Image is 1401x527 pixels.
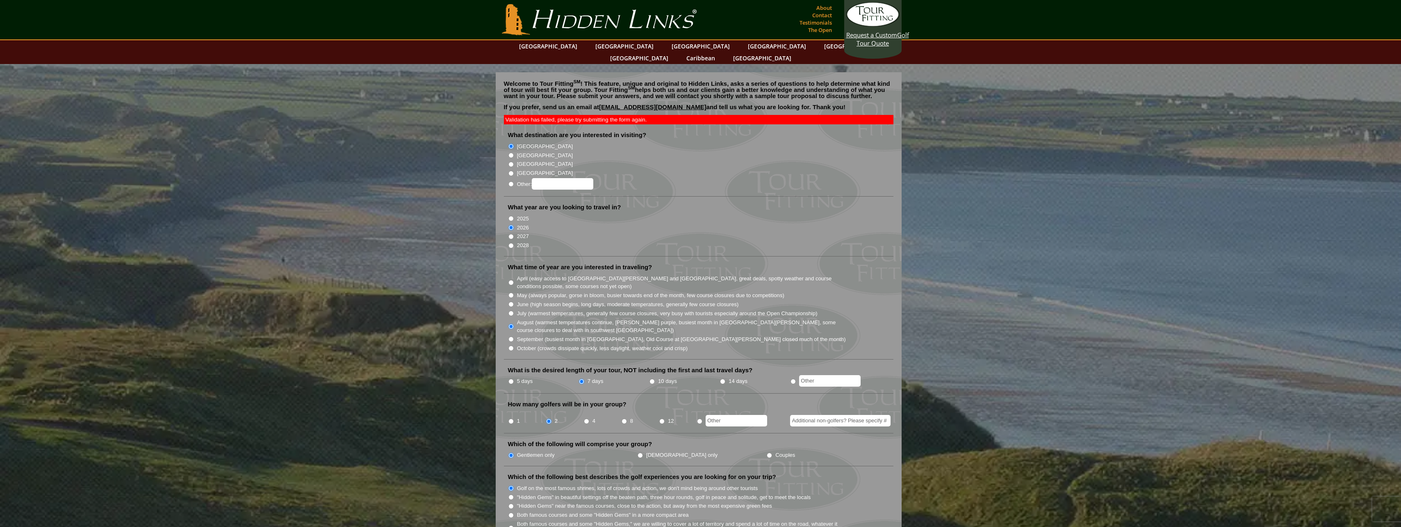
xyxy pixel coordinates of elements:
[508,131,647,139] label: What destination are you interested in visiting?
[606,52,672,64] a: [GEOGRAPHIC_DATA]
[517,291,784,300] label: May (always popular, gorse in bloom, busier towards end of the month, few course closures due to ...
[517,224,529,232] label: 2026
[682,52,719,64] a: Caribbean
[517,502,772,510] label: "Hidden Gems" near the famous courses, close to the action, but away from the most expensive gree...
[517,451,555,459] label: Gentlemen only
[846,2,900,47] a: Request a CustomGolf Tour Quote
[508,473,776,481] label: Which of the following best describes the golf experiences you are looking for on your trip?
[667,40,734,52] a: [GEOGRAPHIC_DATA]
[517,241,529,250] label: 2028
[517,178,593,190] label: Other:
[508,203,621,211] label: What year are you looking to travel in?
[517,215,529,223] label: 2025
[517,377,533,385] label: 5 days
[517,344,688,353] label: October (crowds dissipate quickly, less daylight, weather cool and crisp)
[517,309,818,318] label: July (warmest temperatures, generally few course closures, very busy with tourists especially aro...
[814,2,834,14] a: About
[517,151,573,160] label: [GEOGRAPHIC_DATA]
[517,484,758,493] label: Golf on the most famous shrines, lots of crowds and action, we don't mind being around other tour...
[517,160,573,168] label: [GEOGRAPHIC_DATA]
[532,178,593,190] input: Other:
[517,493,811,502] label: "Hidden Gems" in beautiful settings off the beaten path, three hour rounds, golf in peace and sol...
[517,318,847,335] label: August (warmest temperatures continue, [PERSON_NAME] purple, busiest month in [GEOGRAPHIC_DATA][P...
[508,263,652,271] label: What time of year are you interested in traveling?
[517,511,689,519] label: Both famous courses and some "Hidden Gems" in a more compact area
[790,415,891,426] input: Additional non-golfers? Please specify #
[508,440,652,448] label: Which of the following will comprise your group?
[628,85,635,90] sup: SM
[820,40,886,52] a: [GEOGRAPHIC_DATA]
[646,451,718,459] label: [DEMOGRAPHIC_DATA] only
[517,335,846,344] label: September (busiest month in [GEOGRAPHIC_DATA], Old Course at [GEOGRAPHIC_DATA][PERSON_NAME] close...
[799,375,861,387] input: Other
[504,80,893,99] p: Welcome to Tour Fitting ! This feature, unique and original to Hidden Links, asks a series of que...
[592,417,595,425] label: 4
[517,275,847,291] label: April (easy access to [GEOGRAPHIC_DATA][PERSON_NAME] and [GEOGRAPHIC_DATA], great deals, spotty w...
[775,451,795,459] label: Couples
[588,377,604,385] label: 7 days
[797,17,834,28] a: Testimonials
[810,9,834,21] a: Contact
[517,417,520,425] label: 1
[591,40,658,52] a: [GEOGRAPHIC_DATA]
[806,24,834,36] a: The Open
[504,104,893,116] p: If you prefer, send us an email at and tell us what you are looking for. Thank you!
[517,142,573,151] label: [GEOGRAPHIC_DATA]
[744,40,810,52] a: [GEOGRAPHIC_DATA]
[508,400,626,408] label: How many golfers will be in your group?
[658,377,677,385] label: 10 days
[574,79,581,84] sup: SM
[599,103,706,110] a: [EMAIL_ADDRESS][DOMAIN_NAME]
[555,417,558,425] label: 2
[504,115,893,124] div: Validation has failed, please try submitting the form again.
[846,31,897,39] span: Request a Custom
[729,52,795,64] a: [GEOGRAPHIC_DATA]
[517,232,529,241] label: 2027
[515,40,581,52] a: [GEOGRAPHIC_DATA]
[668,417,674,425] label: 12
[630,417,633,425] label: 8
[517,169,573,177] label: [GEOGRAPHIC_DATA]
[517,300,739,309] label: June (high season begins, long days, moderate temperatures, generally few course closures)
[729,377,747,385] label: 14 days
[508,366,753,374] label: What is the desired length of your tour, NOT including the first and last travel days?
[706,415,767,426] input: Other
